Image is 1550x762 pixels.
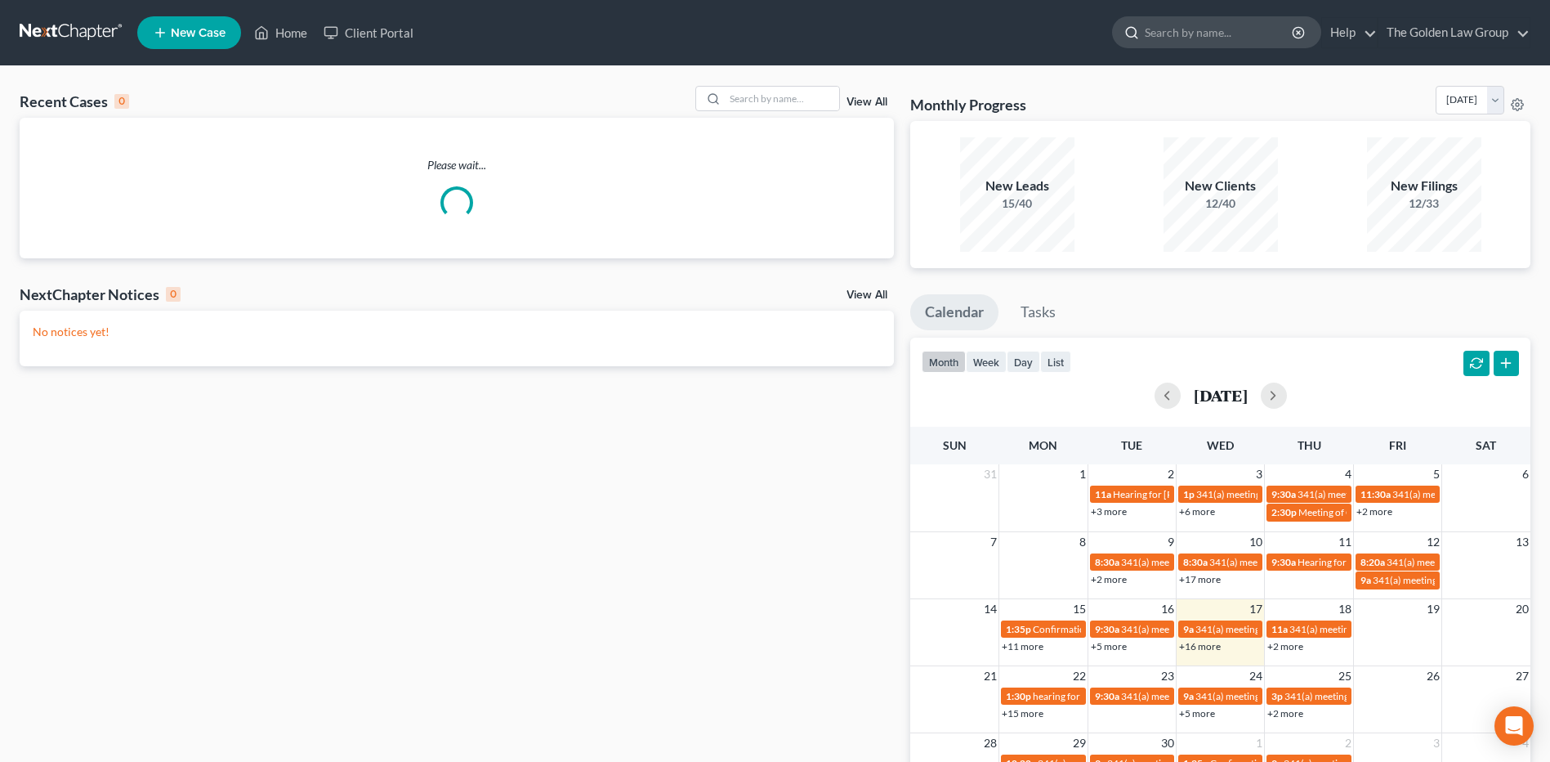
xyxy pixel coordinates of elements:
span: 17 [1248,599,1264,619]
h3: Monthly Progress [910,95,1026,114]
a: The Golden Law Group [1378,18,1530,47]
span: 9a [1183,623,1194,635]
span: 2:30p [1271,506,1297,518]
p: No notices yet! [33,324,881,340]
a: +2 more [1267,707,1303,719]
span: 341(a) meeting for [PERSON_NAME] [1196,488,1354,500]
a: +2 more [1356,505,1392,518]
div: Open Intercom Messenger [1494,706,1534,746]
a: +2 more [1267,640,1303,652]
span: Mon [1029,438,1057,452]
span: Thu [1298,438,1321,452]
a: +6 more [1179,505,1215,518]
span: 9:30a [1271,556,1296,568]
span: 20 [1514,599,1530,619]
span: 2 [1166,464,1176,484]
span: 14 [982,599,998,619]
span: 341(a) meeting for [PERSON_NAME] [1392,488,1550,500]
span: 3 [1254,464,1264,484]
a: View All [846,96,887,108]
span: New Case [171,27,226,39]
a: +2 more [1091,573,1127,585]
div: New Leads [960,177,1074,195]
span: 1:35p [1006,623,1031,635]
span: 24 [1248,666,1264,686]
span: 23 [1159,666,1176,686]
span: 11a [1271,623,1288,635]
span: 12 [1425,532,1441,552]
span: 13 [1514,532,1530,552]
a: Tasks [1006,294,1070,330]
span: 16 [1159,599,1176,619]
button: list [1040,351,1071,373]
span: 19 [1425,599,1441,619]
a: Calendar [910,294,998,330]
span: Confirmation Hearing for [PERSON_NAME] [1033,623,1220,635]
div: 12/40 [1164,195,1278,212]
span: Wed [1207,438,1234,452]
span: 11a [1095,488,1111,500]
input: Search by name... [725,87,839,110]
a: +5 more [1179,707,1215,719]
span: 341(a) meeting for [PERSON_NAME] [1209,556,1367,568]
span: 341(a) meeting for [PERSON_NAME] [1387,556,1544,568]
div: New Clients [1164,177,1278,195]
span: 2 [1343,733,1353,753]
span: 26 [1425,666,1441,686]
span: 7 [989,532,998,552]
span: 1p [1183,488,1195,500]
span: 11 [1337,532,1353,552]
a: Client Portal [315,18,422,47]
div: New Filings [1367,177,1481,195]
span: 8:30a [1183,556,1208,568]
span: Sun [943,438,967,452]
a: +17 more [1179,573,1221,585]
span: 341(a) meeting for [PERSON_NAME] [1289,623,1447,635]
span: 9a [1360,574,1371,586]
span: 15 [1071,599,1088,619]
a: View All [846,289,887,301]
span: 3p [1271,690,1283,702]
span: 18 [1337,599,1353,619]
span: hearing for [PERSON_NAME] [1033,690,1159,702]
span: 8 [1078,532,1088,552]
span: 9:30a [1271,488,1296,500]
span: 8:30a [1095,556,1119,568]
span: 341(a) meeting for [PERSON_NAME] [1121,623,1279,635]
div: 0 [114,94,129,109]
div: 12/33 [1367,195,1481,212]
span: 29 [1071,733,1088,753]
a: +11 more [1002,640,1043,652]
a: +3 more [1091,505,1127,518]
span: 9:30a [1095,623,1119,635]
span: Meeting of Creditors for [PERSON_NAME] [1298,506,1480,518]
div: 15/40 [960,195,1074,212]
span: 341(a) meeting for [PERSON_NAME] [1284,690,1442,702]
span: 3 [1432,733,1441,753]
span: 27 [1514,666,1530,686]
span: 9:30a [1095,690,1119,702]
a: Help [1322,18,1377,47]
button: month [922,351,966,373]
button: day [1007,351,1040,373]
span: 5 [1432,464,1441,484]
span: 21 [982,666,998,686]
button: week [966,351,1007,373]
div: 0 [166,287,181,302]
span: 9 [1166,532,1176,552]
span: 4 [1343,464,1353,484]
h2: [DATE] [1194,387,1248,404]
span: 22 [1071,666,1088,686]
a: Home [246,18,315,47]
input: Search by name... [1145,17,1294,47]
p: Please wait... [20,157,894,173]
span: 25 [1337,666,1353,686]
span: Hearing for [PERSON_NAME] & [PERSON_NAME] [1298,556,1512,568]
span: 341(a) meeting for [PERSON_NAME] & [PERSON_NAME] [1195,623,1440,635]
span: 11:30a [1360,488,1391,500]
span: 31 [982,464,998,484]
span: 8:20a [1360,556,1385,568]
span: 6 [1521,464,1530,484]
span: Sat [1476,438,1496,452]
span: 28 [982,733,998,753]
